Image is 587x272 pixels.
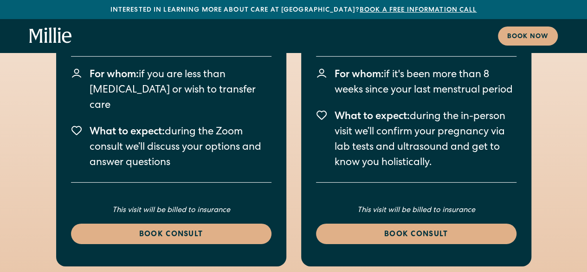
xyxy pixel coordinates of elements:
[357,207,475,214] em: This visit will be billed to insurance
[327,229,505,240] div: Book consult
[335,112,410,122] span: What to expect:
[90,70,139,80] span: For whom:
[90,125,271,171] p: during the Zoom consult we’ll discuss your options and answer questions
[335,70,384,80] span: For whom:
[335,110,516,171] p: during the in-person visit we’ll confirm your pregnancy via lab tests and ultrasound and get to k...
[316,224,516,244] a: Book consult
[360,7,477,13] a: Book a free information call
[507,32,548,42] div: Book now
[82,229,260,240] div: Book consult
[498,27,558,46] a: Book now
[112,207,230,214] em: This visit will be billed to insurance
[71,224,271,244] a: Book consult
[335,68,516,99] p: if it's been more than 8 weeks since your last menstrual period
[90,68,271,114] p: if you are less than [MEDICAL_DATA] or wish to transfer care
[29,27,72,44] a: home
[90,127,165,138] span: What to expect:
